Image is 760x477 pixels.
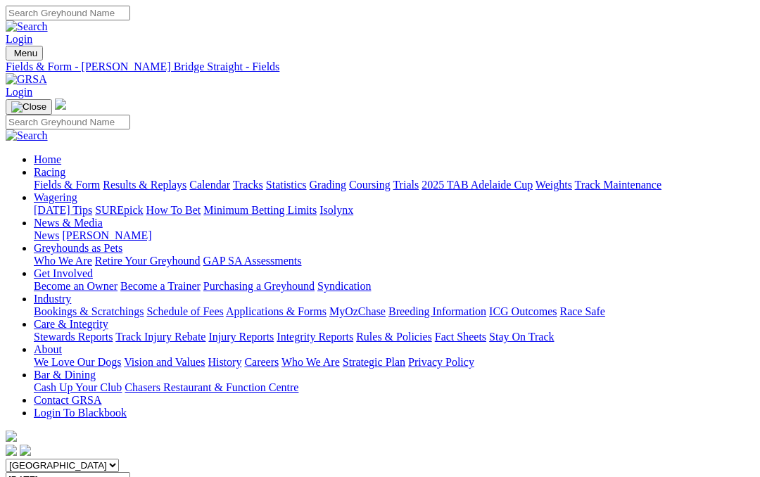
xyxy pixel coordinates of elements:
a: Purchasing a Greyhound [203,280,315,292]
a: Trials [393,179,419,191]
a: Integrity Reports [277,331,353,343]
a: Wagering [34,191,77,203]
a: Login To Blackbook [34,407,127,419]
a: Industry [34,293,71,305]
div: Care & Integrity [34,331,754,343]
a: Breeding Information [388,305,486,317]
div: Bar & Dining [34,381,754,394]
img: Search [6,20,48,33]
a: We Love Our Dogs [34,356,121,368]
span: Menu [14,48,37,58]
a: Who We Are [281,356,340,368]
a: Calendar [189,179,230,191]
a: [DATE] Tips [34,204,92,216]
button: Toggle navigation [6,46,43,61]
a: Grading [310,179,346,191]
a: GAP SA Assessments [203,255,302,267]
a: SUREpick [95,204,143,216]
div: Get Involved [34,280,754,293]
div: Industry [34,305,754,318]
a: ICG Outcomes [489,305,557,317]
a: News & Media [34,217,103,229]
a: Care & Integrity [34,318,108,330]
a: Careers [244,356,279,368]
a: Who We Are [34,255,92,267]
a: Become a Trainer [120,280,201,292]
a: Statistics [266,179,307,191]
a: Track Injury Rebate [115,331,205,343]
a: Fact Sheets [435,331,486,343]
a: Strategic Plan [343,356,405,368]
a: About [34,343,62,355]
a: Results & Replays [103,179,186,191]
img: logo-grsa-white.png [6,431,17,442]
a: 2025 TAB Adelaide Cup [422,179,533,191]
a: Bookings & Scratchings [34,305,144,317]
a: Greyhounds as Pets [34,242,122,254]
div: News & Media [34,229,754,242]
a: Fields & Form - [PERSON_NAME] Bridge Straight - Fields [6,61,754,73]
a: Fields & Form [34,179,100,191]
a: Login [6,33,32,45]
a: Retire Your Greyhound [95,255,201,267]
img: facebook.svg [6,445,17,456]
a: Contact GRSA [34,394,101,406]
a: Cash Up Your Club [34,381,122,393]
a: Isolynx [319,204,353,216]
a: Schedule of Fees [146,305,223,317]
div: About [34,356,754,369]
a: News [34,229,59,241]
a: Vision and Values [124,356,205,368]
input: Search [6,115,130,129]
a: Tracks [233,179,263,191]
div: Wagering [34,204,754,217]
a: Minimum Betting Limits [203,204,317,216]
a: Applications & Forms [226,305,327,317]
a: Syndication [317,280,371,292]
a: Racing [34,166,65,178]
a: How To Bet [146,204,201,216]
a: Weights [536,179,572,191]
a: Privacy Policy [408,356,474,368]
a: Become an Owner [34,280,118,292]
a: Stewards Reports [34,331,113,343]
a: Home [34,153,61,165]
a: Chasers Restaurant & Function Centre [125,381,298,393]
a: Race Safe [559,305,604,317]
a: Track Maintenance [575,179,661,191]
a: Injury Reports [208,331,274,343]
button: Toggle navigation [6,99,52,115]
a: History [208,356,241,368]
a: Rules & Policies [356,331,432,343]
a: Coursing [349,179,391,191]
div: Greyhounds as Pets [34,255,754,267]
img: twitter.svg [20,445,31,456]
a: Stay On Track [489,331,554,343]
img: Close [11,101,46,113]
a: Get Involved [34,267,93,279]
a: Bar & Dining [34,369,96,381]
a: Login [6,86,32,98]
input: Search [6,6,130,20]
img: logo-grsa-white.png [55,98,66,110]
img: GRSA [6,73,47,86]
img: Search [6,129,48,142]
div: Racing [34,179,754,191]
a: [PERSON_NAME] [62,229,151,241]
a: MyOzChase [329,305,386,317]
